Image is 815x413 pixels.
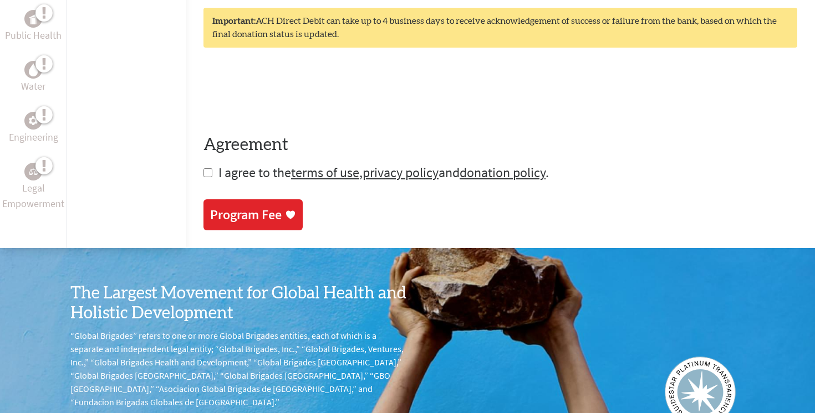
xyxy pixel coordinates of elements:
div: Public Health [24,10,42,28]
p: Public Health [5,28,62,43]
iframe: reCAPTCHA [203,70,372,113]
img: Public Health [29,13,38,24]
a: privacy policy [363,164,439,181]
a: Program Fee [203,199,303,230]
p: “Global Brigades” refers to one or more Global Brigades entities, each of which is a separate and... [70,329,407,409]
a: Public HealthPublic Health [5,10,62,43]
p: Water [21,79,45,94]
img: Engineering [29,116,38,125]
div: Legal Empowerment [24,163,42,180]
a: EngineeringEngineering [9,112,58,145]
p: Legal Empowerment [2,180,64,211]
div: ACH Direct Debit can take up to 4 business days to receive acknowledgement of success or failure ... [203,8,797,48]
strong: Important: [212,17,256,25]
h4: Agreement [203,135,797,155]
span: I agree to the , and . [218,164,549,181]
p: Engineering [9,130,58,145]
img: Water [29,63,38,76]
a: terms of use [291,164,359,181]
a: Legal EmpowermentLegal Empowerment [2,163,64,211]
div: Program Fee [210,206,282,224]
a: donation policy [460,164,546,181]
img: Legal Empowerment [29,168,38,175]
div: Engineering [24,112,42,130]
div: Water [24,61,42,79]
h3: The Largest Movement for Global Health and Holistic Development [70,283,407,323]
a: WaterWater [21,61,45,94]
